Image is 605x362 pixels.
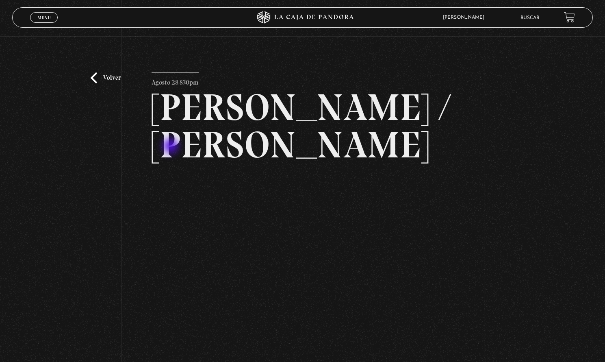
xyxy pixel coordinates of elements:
p: Agosto 28 830pm [152,72,199,89]
span: [PERSON_NAME] [439,15,492,20]
a: Buscar [520,15,540,20]
span: Cerrar [35,22,54,28]
iframe: Dailymotion video player – PROGRAMA EDITADO 29-8 TRUMP-MAD- [152,176,453,346]
h2: [PERSON_NAME] / [PERSON_NAME] [152,89,453,164]
a: Volver [91,72,121,83]
a: View your shopping cart [564,12,575,23]
span: Menu [37,15,51,20]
